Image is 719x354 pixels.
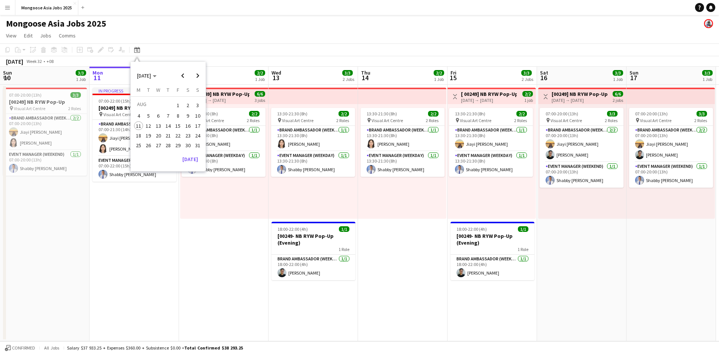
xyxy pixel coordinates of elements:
[449,73,456,82] span: 15
[164,141,173,150] span: 28
[144,131,153,140] span: 19
[255,97,265,103] div: 3 jobs
[14,106,45,111] span: Visual Art Centre
[154,121,163,131] button: 13-08-2025
[175,68,190,83] button: Previous month
[177,87,179,93] span: F
[339,226,349,232] span: 1/1
[434,70,444,76] span: 2/2
[193,131,203,140] button: 24-08-2025
[3,150,87,176] app-card-role: Event Manager (weekend)1/107:00-20:00 (13h)Shabby [PERSON_NAME]
[193,141,202,150] span: 31
[173,100,182,111] span: 1
[143,111,153,121] button: 05-08-2025
[91,73,103,82] span: 11
[361,151,445,177] app-card-role: Event Manager (weekday)1/113:30-21:30 (8h)Shabby [PERSON_NAME]
[540,108,624,188] app-job-card: 07:00-20:00 (13h)3/3 Visual Art Centre2 RolesBrand Ambassador (weekend)2/207:00-20:00 (13h)Jiayi ...
[635,111,668,117] span: 07:00-20:00 (13h)
[183,140,192,150] button: 30-08-2025
[163,121,173,131] button: 14-08-2025
[360,73,370,82] span: 14
[361,69,370,76] span: Thu
[184,345,243,351] span: Total Confirmed $38 293.25
[134,99,173,111] td: AUG
[134,141,143,150] span: 25
[540,126,624,162] app-card-role: Brand Ambassador (weekend)2/207:00-20:00 (13h)Jiayi [PERSON_NAME][PERSON_NAME]
[183,121,192,131] button: 16-08-2025
[455,111,485,117] span: 13:30-21:30 (8h)
[371,118,403,123] span: Visual Art Centre
[539,73,548,82] span: 16
[522,76,533,82] div: 2 Jobs
[182,108,266,177] div: 13:30-21:30 (8h)2/2 Visual Art Centre2 RolesBrand Ambassador (weekday)1/113:30-21:30 (8h)[PERSON_...
[516,111,527,117] span: 2/2
[154,131,163,140] span: 20
[196,87,199,93] span: S
[173,131,182,140] span: 22
[76,76,86,82] div: 1 Job
[24,32,33,39] span: Edit
[173,121,183,131] button: 15-08-2025
[3,69,12,76] span: Sun
[173,131,183,140] button: 22-08-2025
[271,233,355,246] h3: [00249- NB RYW Pop-Up (Evening)
[271,151,355,177] app-card-role: Event Manager (weekday)1/113:30-21:30 (8h)Shabby [PERSON_NAME]
[154,140,163,150] button: 27-08-2025
[183,112,192,121] span: 9
[68,106,81,111] span: 2 Roles
[154,111,163,121] button: 06-08-2025
[456,226,487,232] span: 18:00-22:00 (4h)
[134,121,143,130] span: 11
[144,121,153,130] span: 12
[92,120,176,156] app-card-role: Brand Ambassador (weekday)2/207:00-21:30 (14h30m)Jiayi [PERSON_NAME][PERSON_NAME]
[46,58,54,64] div: +08
[173,140,183,150] button: 29-08-2025
[173,111,183,121] button: 08-08-2025
[434,76,444,82] div: 1 Job
[37,31,54,40] a: Jobs
[164,121,173,130] span: 14
[163,111,173,121] button: 07-08-2025
[449,151,533,177] app-card-role: Event Manager (weekday)1/113:30-21:30 (8h)Shabby [PERSON_NAME]
[154,112,163,121] span: 6
[173,112,182,121] span: 8
[179,153,201,165] button: [DATE]
[186,87,189,93] span: S
[629,108,713,188] div: 07:00-20:00 (13h)3/3 Visual Art Centre2 RolesBrand Ambassador (weekend)2/207:00-20:00 (13h)Jiayi ...
[76,70,86,76] span: 3/3
[704,19,713,28] app-user-avatar: Kristie Rodrigues
[339,111,349,117] span: 2/2
[518,226,528,232] span: 1/1
[552,97,607,103] div: [DATE] → [DATE]
[461,97,517,103] div: [DATE] → [DATE]
[103,112,135,117] span: Visual Art Centre
[6,18,106,29] h1: Mongoose Asia Jobs 2025
[703,76,712,82] div: 1 Job
[428,111,439,117] span: 2/2
[192,118,224,123] span: Visual Art Centre
[342,70,353,76] span: 3/3
[183,100,192,111] span: 2
[247,118,260,123] span: 2 Roles
[270,73,281,82] span: 13
[167,87,169,93] span: T
[255,91,265,97] span: 6/6
[193,140,203,150] button: 31-08-2025
[193,100,202,111] span: 3
[702,70,713,76] span: 3/3
[277,226,308,232] span: 18:00-22:00 (4h)
[193,99,203,111] button: 03-08-2025
[190,68,205,83] button: Next month
[92,88,176,94] div: In progress
[134,140,143,150] button: 25-08-2025
[426,118,439,123] span: 2 Roles
[361,108,445,177] div: 13:30-21:30 (8h)2/2 Visual Art Centre2 RolesBrand Ambassador (weekday)1/113:30-21:30 (8h)[PERSON_...
[336,118,349,123] span: 2 Roles
[367,111,397,117] span: 13:30-21:30 (8h)
[173,121,182,130] span: 15
[361,126,445,151] app-card-role: Brand Ambassador (weekday)1/113:30-21:30 (8h)[PERSON_NAME]
[546,111,578,117] span: 07:00-20:00 (13h)
[271,222,355,280] app-job-card: 18:00-22:00 (4h)1/1[00249- NB RYW Pop-Up (Evening)1 RoleBrand Ambassador (weekday)1/118:00-22:00 ...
